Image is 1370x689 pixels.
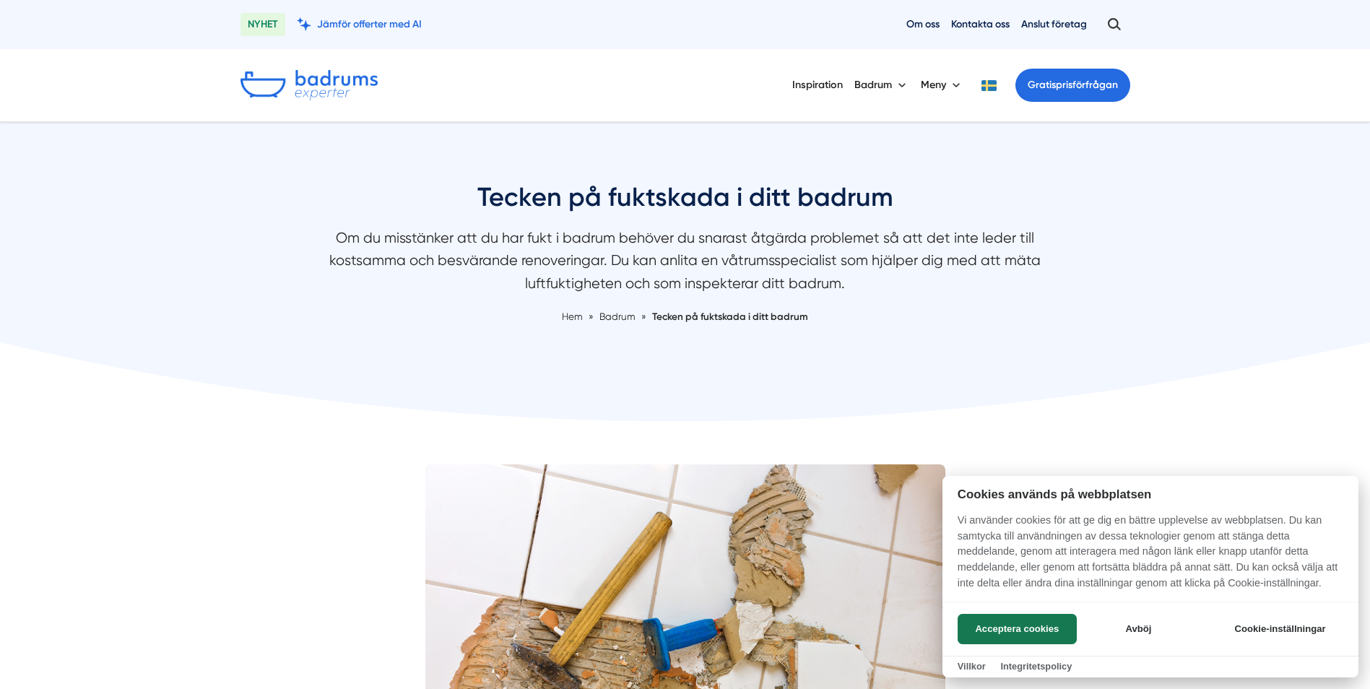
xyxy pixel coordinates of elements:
button: Cookie-inställningar [1217,614,1343,644]
a: Villkor [958,661,986,672]
p: Vi använder cookies för att ge dig en bättre upplevelse av webbplatsen. Du kan samtycka till anvä... [942,513,1358,601]
a: Integritetspolicy [1000,661,1072,672]
button: Avböj [1081,614,1196,644]
button: Acceptera cookies [958,614,1077,644]
h2: Cookies används på webbplatsen [942,487,1358,501]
